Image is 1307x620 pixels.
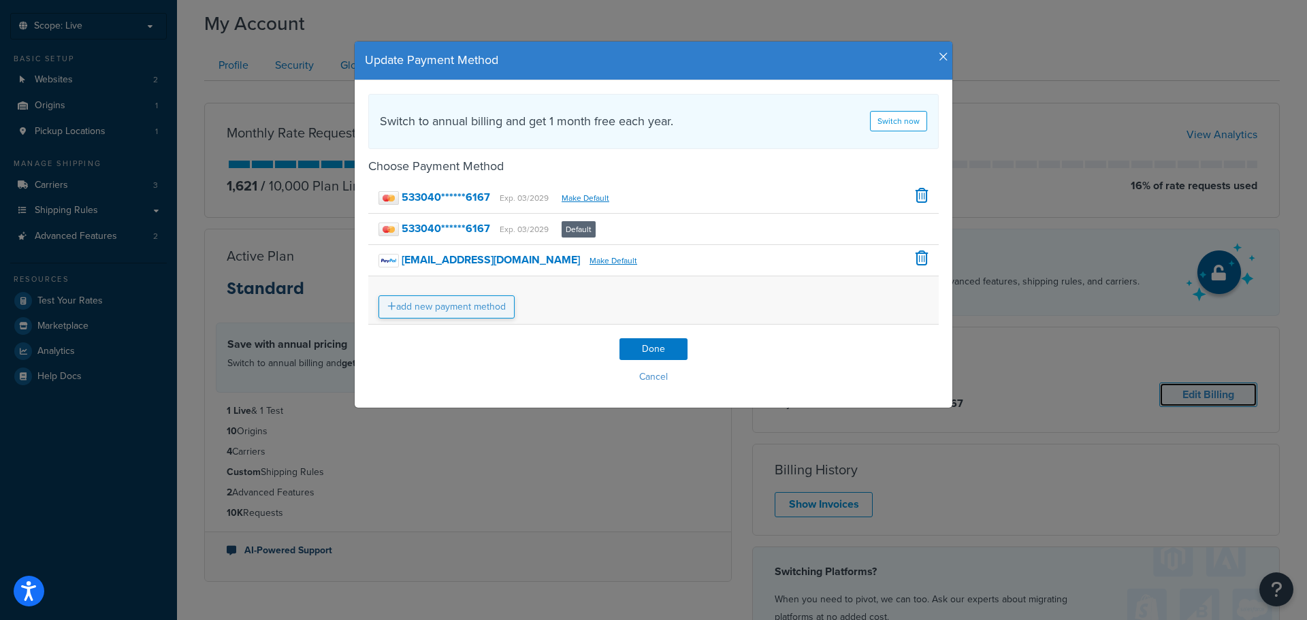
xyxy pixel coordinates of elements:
img: paypal.png [378,254,399,267]
h4: Choose Payment Method [368,157,939,176]
a: [EMAIL_ADDRESS][DOMAIN_NAME] [378,252,583,267]
img: mastercard.png [378,191,399,205]
h4: Switch to annual billing and get 1 month free each year. [380,112,673,131]
a: add new payment method [378,295,515,319]
small: Exp. 03/2029 [500,223,549,235]
button: Cancel [368,367,939,387]
span: Default [562,221,596,238]
a: Make Default [590,255,637,267]
small: Exp. 03/2029 [500,192,549,204]
strong: [EMAIL_ADDRESS][DOMAIN_NAME] [402,252,580,267]
a: Make Default [562,192,609,204]
input: Done [619,338,688,360]
a: Switch now [870,111,927,131]
h4: Update Payment Method [365,52,942,69]
img: mastercard.png [378,223,399,236]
